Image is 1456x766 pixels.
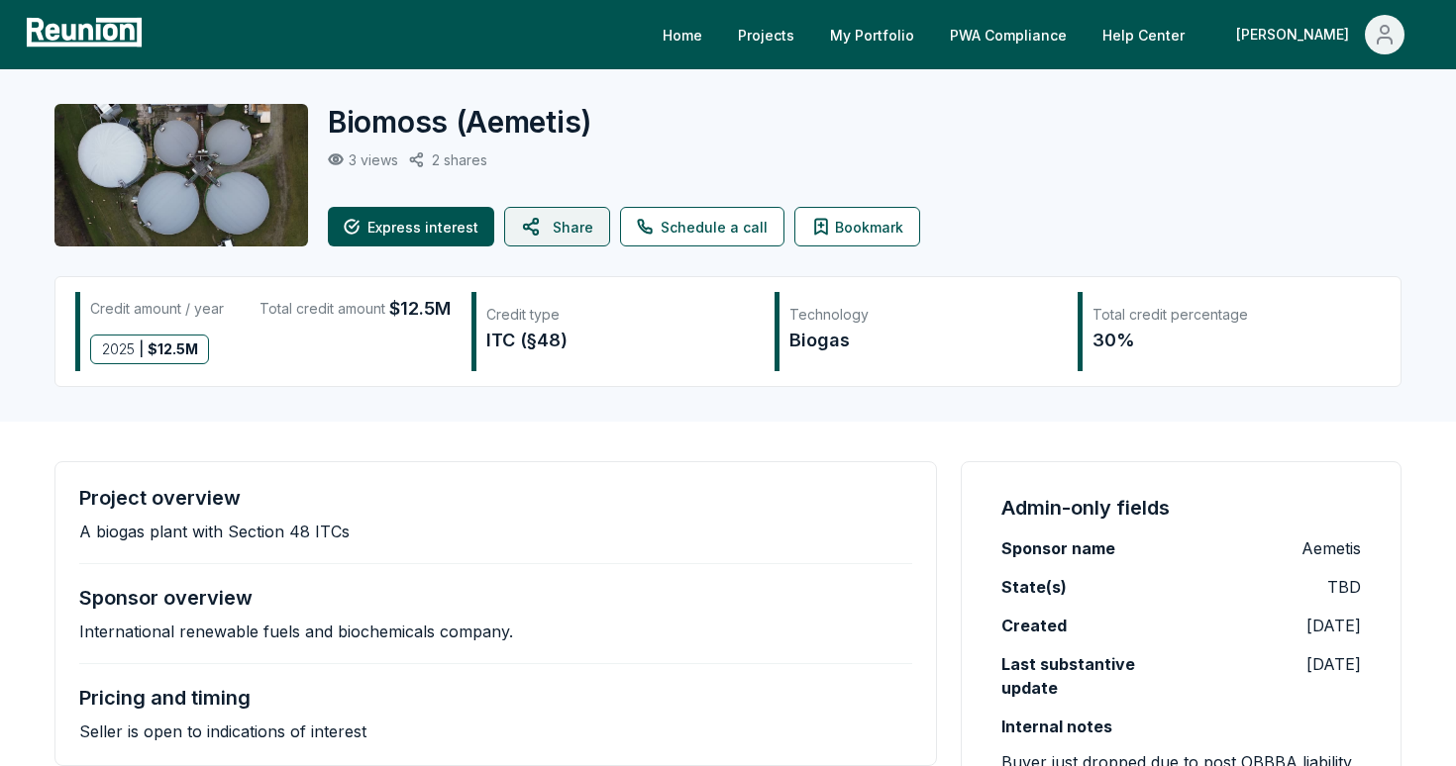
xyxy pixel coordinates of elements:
[389,295,451,323] span: $12.5M
[1220,15,1420,54] button: [PERSON_NAME]
[79,586,253,610] h4: Sponsor overview
[486,327,754,354] div: ITC (§48)
[79,721,366,741] p: Seller is open to indications of interest
[79,486,241,510] h4: Project overview
[504,207,610,246] button: Share
[1001,494,1170,522] h4: Admin-only fields
[139,335,144,363] span: |
[934,15,1083,54] a: PWA Compliance
[1092,305,1360,325] div: Total credit percentage
[79,522,350,541] p: A biogas plant with Section 48 ITCs
[349,151,398,168] p: 3 views
[1092,327,1360,354] div: 30%
[79,622,513,641] p: International renewable fuels and biochemicals company.
[456,104,592,140] span: ( Aemetis )
[1327,575,1361,599] p: TBD
[1306,652,1361,676] p: [DATE]
[789,305,1057,325] div: Technology
[814,15,930,54] a: My Portfolio
[1306,614,1361,637] p: [DATE]
[1001,652,1182,700] label: Last substantive update
[1001,575,1067,599] label: State(s)
[1236,15,1357,54] div: [PERSON_NAME]
[90,295,224,323] div: Credit amount / year
[54,104,308,246] img: Biomoss
[328,207,494,246] button: Express interest
[102,335,135,363] span: 2025
[789,327,1057,354] div: Biogas
[79,686,251,710] h4: Pricing and timing
[722,15,810,54] a: Projects
[148,335,198,363] span: $ 12.5M
[1301,536,1361,560] p: Aemetis
[647,15,1436,54] nav: Main
[1001,715,1112,738] label: Internal notes
[1087,15,1200,54] a: Help Center
[794,207,920,246] button: Bookmark
[647,15,718,54] a: Home
[328,104,592,140] h2: Biomoss
[260,295,451,323] div: Total credit amount
[432,151,487,168] p: 2 shares
[1001,536,1115,560] label: Sponsor name
[486,305,754,325] div: Credit type
[620,207,784,246] a: Schedule a call
[1001,614,1067,637] label: Created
